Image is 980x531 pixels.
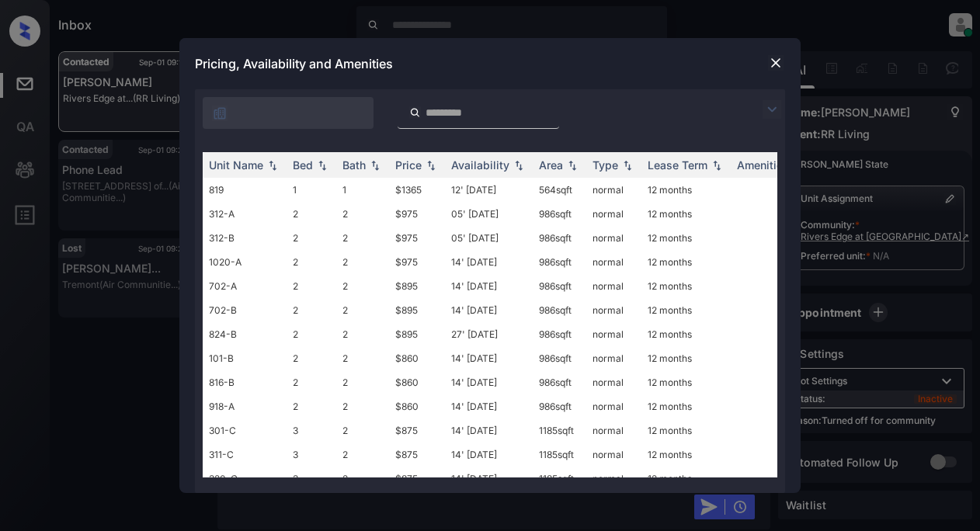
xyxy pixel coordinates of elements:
td: 2 [287,370,336,394]
td: normal [586,442,641,467]
img: icon-zuma [409,106,421,120]
img: sorting [367,160,383,171]
td: 2 [287,394,336,418]
td: 12' [DATE] [445,178,533,202]
td: 14' [DATE] [445,467,533,491]
td: 824-B [203,322,287,346]
td: 1 [336,178,389,202]
td: 2 [336,346,389,370]
td: normal [586,274,641,298]
img: sorting [620,160,635,171]
td: 2 [336,370,389,394]
td: 101-B [203,346,287,370]
td: 2 [336,442,389,467]
td: 986 sqft [533,370,586,394]
td: 702-A [203,274,287,298]
td: 320-C [203,467,287,491]
img: sorting [511,160,526,171]
div: Pricing, Availability and Amenities [179,38,801,89]
td: 2 [336,418,389,442]
td: 2 [287,322,336,346]
td: 2 [336,394,389,418]
td: 12 months [641,346,731,370]
td: normal [586,370,641,394]
td: $875 [389,467,445,491]
td: 311-C [203,442,287,467]
td: 564 sqft [533,178,586,202]
td: normal [586,250,641,274]
td: 702-B [203,298,287,322]
td: normal [586,467,641,491]
td: 05' [DATE] [445,202,533,226]
td: $875 [389,442,445,467]
td: 986 sqft [533,394,586,418]
td: 1185 sqft [533,467,586,491]
td: 986 sqft [533,226,586,250]
td: normal [586,394,641,418]
img: sorting [709,160,725,171]
td: $875 [389,418,445,442]
td: 14' [DATE] [445,418,533,442]
td: 12 months [641,202,731,226]
td: 2 [336,250,389,274]
div: Price [395,158,422,172]
td: 2 [287,202,336,226]
td: 14' [DATE] [445,370,533,394]
td: normal [586,178,641,202]
td: 918-A [203,394,287,418]
td: 312-B [203,226,287,250]
td: 12 months [641,274,731,298]
div: Lease Term [648,158,707,172]
td: $895 [389,322,445,346]
td: normal [586,322,641,346]
td: $895 [389,274,445,298]
td: normal [586,298,641,322]
td: 12 months [641,418,731,442]
img: sorting [423,160,439,171]
td: 27' [DATE] [445,322,533,346]
td: 14' [DATE] [445,394,533,418]
td: $860 [389,370,445,394]
td: 2 [287,298,336,322]
img: icon-zuma [763,100,781,119]
td: 3 [287,442,336,467]
img: sorting [565,160,580,171]
td: 3 [287,418,336,442]
td: 986 sqft [533,202,586,226]
td: 12 months [641,467,731,491]
td: 12 months [641,298,731,322]
td: 2 [287,346,336,370]
td: $895 [389,298,445,322]
td: 816-B [203,370,287,394]
td: $975 [389,226,445,250]
td: $860 [389,394,445,418]
td: 1 [287,178,336,202]
td: $1365 [389,178,445,202]
td: $975 [389,202,445,226]
td: 12 months [641,322,731,346]
td: 12 months [641,178,731,202]
td: 2 [336,467,389,491]
td: 2 [336,202,389,226]
td: 05' [DATE] [445,226,533,250]
td: 14' [DATE] [445,298,533,322]
td: 12 months [641,250,731,274]
td: 12 months [641,370,731,394]
div: Availability [451,158,509,172]
td: 14' [DATE] [445,250,533,274]
div: Unit Name [209,158,263,172]
div: Bath [342,158,366,172]
td: normal [586,346,641,370]
td: 12 months [641,442,731,467]
td: 14' [DATE] [445,442,533,467]
div: Area [539,158,563,172]
img: sorting [315,160,330,171]
td: 12 months [641,226,731,250]
div: Type [593,158,618,172]
td: 2 [287,226,336,250]
td: 2 [336,226,389,250]
td: normal [586,418,641,442]
img: close [768,55,784,71]
td: 1185 sqft [533,418,586,442]
td: 1020-A [203,250,287,274]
